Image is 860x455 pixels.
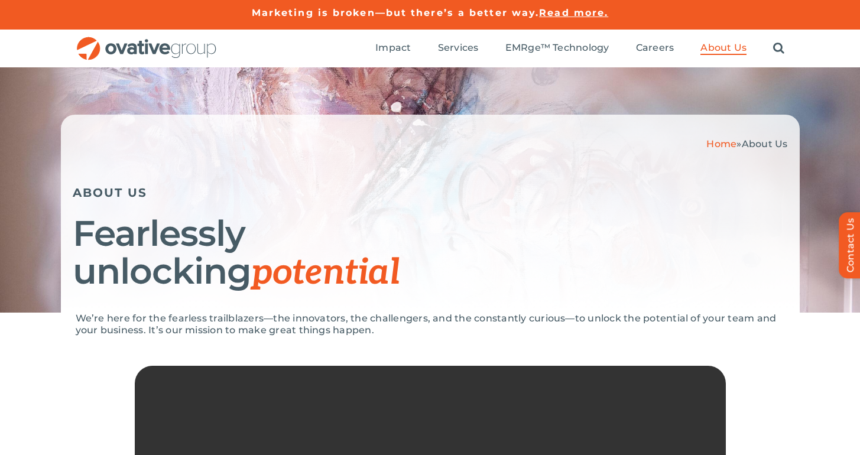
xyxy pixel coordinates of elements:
h5: ABOUT US [73,186,788,200]
span: » [706,138,787,149]
a: Search [773,42,784,55]
nav: Menu [375,30,784,67]
span: EMRge™ Technology [505,42,609,54]
span: About Us [742,138,788,149]
span: potential [251,252,400,294]
h1: Fearlessly unlocking [73,214,788,292]
a: Home [706,138,736,149]
a: Careers [636,42,674,55]
p: We’re here for the fearless trailblazers—the innovators, the challengers, and the constantly curi... [76,313,785,336]
span: Impact [375,42,411,54]
a: Read more. [539,7,608,18]
span: Careers [636,42,674,54]
a: Marketing is broken—but there’s a better way. [252,7,540,18]
span: Services [438,42,479,54]
a: EMRge™ Technology [505,42,609,55]
a: OG_Full_horizontal_RGB [76,35,218,47]
a: About Us [700,42,747,55]
a: Services [438,42,479,55]
span: About Us [700,42,747,54]
a: Impact [375,42,411,55]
